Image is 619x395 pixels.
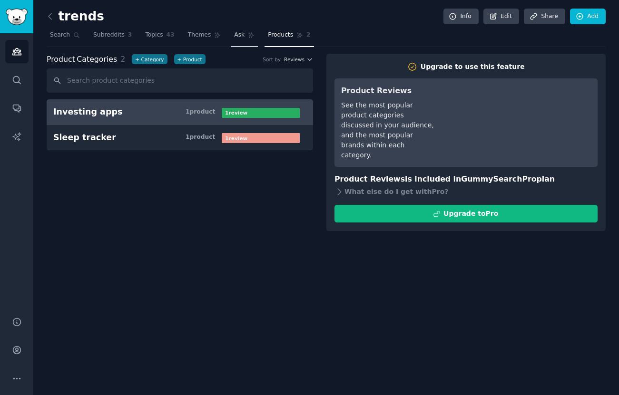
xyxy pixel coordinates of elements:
a: Investing apps1product1review [47,99,313,125]
span: Categories [47,54,117,66]
span: Product [47,54,75,66]
a: Sleep tracker1product1review [47,125,313,151]
button: +Product [174,54,206,64]
span: + [135,56,139,63]
a: Products2 [265,28,314,47]
a: Info [443,9,479,25]
h3: Product Reviews is included in plan [334,173,598,185]
div: See the most popular product categories discussed in your audience, and the most popular brands w... [341,100,435,160]
span: Reviews [284,56,305,63]
div: Upgrade to use this feature [421,62,525,72]
span: Themes [188,31,211,39]
div: 1 product [186,108,215,116]
span: 3 [128,31,132,39]
span: 2 [120,55,125,64]
span: 43 [167,31,175,39]
span: + [177,56,182,63]
input: Search product categories [47,68,313,93]
div: Upgrade to Pro [443,209,498,219]
button: +Category [132,54,167,64]
a: Add [570,9,606,25]
button: Upgrade toPro [334,205,598,222]
span: 2 [306,31,311,39]
a: Themes [185,28,225,47]
span: Topics [145,31,163,39]
div: 1 product [186,133,215,142]
img: GummySearch logo [6,9,28,25]
span: Search [50,31,70,39]
div: Sleep tracker [53,132,116,144]
b: 1 review [225,110,247,116]
div: Sort by [263,56,281,63]
span: Ask [234,31,245,39]
span: Products [268,31,293,39]
a: Edit [483,9,519,25]
a: Topics43 [142,28,177,47]
span: Subreddits [93,31,125,39]
div: Investing apps [53,106,122,118]
span: GummySearch Pro [461,174,536,183]
a: Subreddits3 [90,28,135,47]
h3: Product Reviews [341,85,435,97]
div: What else do I get with Pro ? [334,185,598,198]
a: Ask [231,28,258,47]
b: 1 review [225,135,247,141]
button: Reviews [284,56,313,63]
h2: trends [47,9,104,24]
a: Search [47,28,83,47]
a: Share [524,9,565,25]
